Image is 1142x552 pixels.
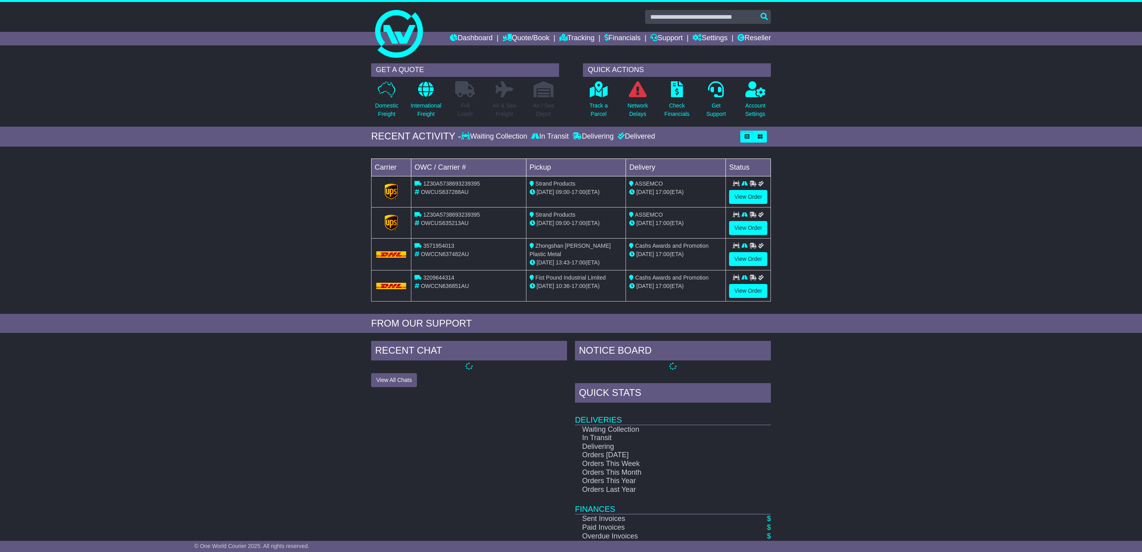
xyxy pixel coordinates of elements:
div: In Transit [529,132,571,141]
span: OWCUS635213AU [421,220,469,226]
td: Overdue Invoices [575,532,743,541]
img: DHL.png [376,251,406,258]
span: 17:00 [571,283,585,289]
span: OWCCN636851AU [421,283,469,289]
td: Delivery [626,159,726,176]
td: Deliveries [575,405,771,425]
span: 3571954013 [423,243,454,249]
img: GetCarrierServiceLogo [385,215,398,231]
span: [DATE] [537,220,554,226]
a: AccountSettings [745,81,766,123]
span: [DATE] [537,259,554,266]
span: [DATE] [636,283,654,289]
td: Orders [DATE] [575,451,743,460]
a: $ [767,523,771,531]
a: View Order [729,221,767,235]
span: 1Z30A5738693239395 [423,180,480,187]
span: Cashs Awards and Promotion [635,243,708,249]
p: International Freight [411,102,441,118]
td: Orders This Month [575,468,743,477]
div: Waiting Collection [461,132,529,141]
div: - (ETA) [530,219,623,227]
a: Quote/Book [503,32,549,45]
a: Reseller [737,32,771,45]
span: Fist Pound Industrial Limited [536,274,606,281]
span: [DATE] [636,189,654,195]
a: GetSupport [706,81,726,123]
td: Paid Invoices [575,523,743,532]
img: GetCarrierServiceLogo [385,184,398,200]
a: $ [767,532,771,540]
span: 17:00 [655,251,669,257]
span: [DATE] [537,283,554,289]
td: Sent Invoices [575,514,743,523]
span: [DATE] [537,189,554,195]
div: (ETA) [629,282,722,290]
td: Delivering [575,442,743,451]
span: [DATE] [636,220,654,226]
button: View All Chats [371,373,417,387]
span: Strand Products [536,211,575,218]
span: Strand Products [536,180,575,187]
td: Waiting Collection [575,425,743,434]
p: Air & Sea Freight [493,102,516,118]
td: Finances [575,494,771,514]
div: (ETA) [629,188,722,196]
a: DomesticFreight [375,81,399,123]
td: Orders This Year [575,477,743,485]
a: View Order [729,190,767,204]
div: Quick Stats [575,383,771,405]
span: 17:00 [571,259,585,266]
a: NetworkDelays [627,81,648,123]
div: GET A QUOTE [371,63,559,77]
a: Settings [692,32,727,45]
span: 1Z30A5738693239395 [423,211,480,218]
a: CheckFinancials [664,81,690,123]
div: - (ETA) [530,188,623,196]
span: 13:43 [556,259,570,266]
span: 17:00 [655,220,669,226]
a: $ [767,515,771,523]
a: InternationalFreight [410,81,442,123]
div: Delivering [571,132,616,141]
a: Track aParcel [589,81,608,123]
span: 09:00 [556,220,570,226]
td: Pickup [526,159,626,176]
td: Status [726,159,771,176]
span: 17:00 [571,189,585,195]
span: ASSEMCO [635,180,663,187]
span: 09:00 [556,189,570,195]
p: Air / Sea Depot [533,102,554,118]
p: Get Support [706,102,726,118]
p: Track a Parcel [589,102,608,118]
a: Financials [604,32,641,45]
span: © One World Courier 2025. All rights reserved. [194,543,309,549]
a: Support [650,32,682,45]
p: Domestic Freight [375,102,398,118]
p: Account Settings [745,102,766,118]
div: FROM OUR SUPPORT [371,318,771,329]
span: Zhongshan [PERSON_NAME] Plastic Metal [530,243,611,257]
div: - (ETA) [530,258,623,267]
td: Orders Last Year [575,485,743,494]
td: Carrier [372,159,411,176]
td: Orders This Week [575,460,743,468]
span: 17:00 [655,283,669,289]
p: Full Loads [455,102,475,118]
a: Tracking [559,32,594,45]
span: 17:00 [655,189,669,195]
span: 17:00 [571,220,585,226]
div: RECENT CHAT [371,341,567,362]
div: NOTICE BOARD [575,341,771,362]
div: - (ETA) [530,282,623,290]
span: OWCCN637482AU [421,251,469,257]
a: View Order [729,284,767,298]
td: OWC / Carrier # [411,159,526,176]
p: Check Financials [665,102,690,118]
span: 3209644314 [423,274,454,281]
a: View Order [729,252,767,266]
div: (ETA) [629,219,722,227]
span: [DATE] [636,251,654,257]
div: Delivered [616,132,655,141]
span: Cashs Awards and Promotion [635,274,708,281]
